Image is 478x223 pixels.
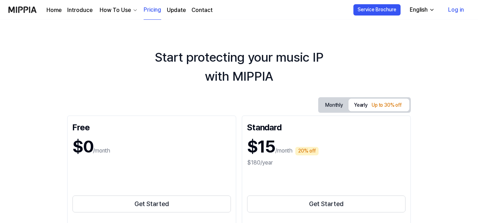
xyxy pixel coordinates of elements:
[408,6,429,14] div: English
[247,159,405,167] div: $180/year
[191,6,213,14] a: Contact
[275,147,293,155] p: /month
[348,99,409,111] button: Yearly
[247,121,405,132] div: Standard
[144,0,161,20] a: Pricing
[247,135,275,159] h1: $15
[67,6,93,14] a: Introduce
[320,100,348,111] button: Monthly
[98,6,132,14] div: How To Use
[167,6,186,14] a: Update
[73,135,93,159] h1: $0
[73,196,231,212] button: Get Started
[73,121,231,132] div: Free
[98,6,138,14] button: How To Use
[247,194,405,214] a: Get Started
[370,101,404,110] div: Up to 30% off
[73,194,231,214] a: Get Started
[353,4,401,16] button: Service Brochure
[46,6,62,14] a: Home
[404,3,439,17] button: English
[93,147,110,155] p: /month
[295,147,319,155] div: 20% off
[247,196,405,212] button: Get Started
